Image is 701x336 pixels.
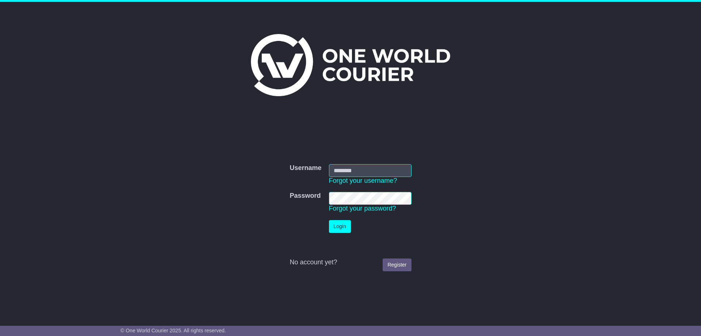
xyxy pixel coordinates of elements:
label: Username [290,164,321,172]
span: © One World Courier 2025. All rights reserved. [120,328,226,333]
label: Password [290,192,321,200]
a: Register [383,258,411,271]
div: No account yet? [290,258,411,267]
a: Forgot your username? [329,177,397,184]
img: One World [251,34,450,96]
button: Login [329,220,351,233]
a: Forgot your password? [329,205,396,212]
